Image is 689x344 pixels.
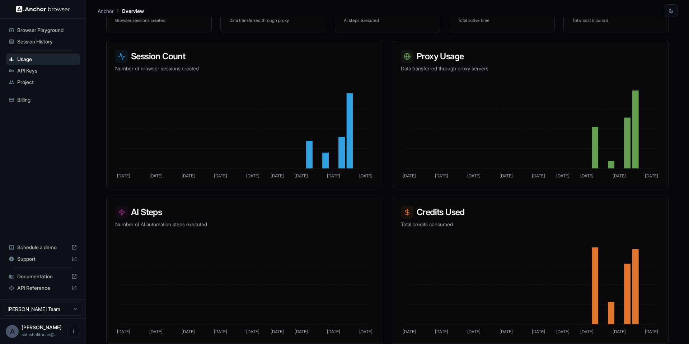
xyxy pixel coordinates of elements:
tspan: [DATE] [403,173,416,178]
p: Total cost incurred [572,18,660,23]
tspan: [DATE] [295,329,308,334]
div: Support [6,253,80,265]
div: API Keys [6,65,80,76]
tspan: [DATE] [246,173,259,178]
tspan: [DATE] [182,173,195,178]
span: abhishektnuse@gmail.com [22,332,57,337]
span: Documentation [17,273,69,280]
p: Anchor [98,7,114,15]
tspan: [DATE] [327,329,340,334]
tspan: [DATE] [295,173,308,178]
tspan: [DATE] [182,329,195,334]
nav: breadcrumb [98,7,144,15]
tspan: [DATE] [500,329,513,334]
span: Browser Playground [17,27,77,34]
tspan: [DATE] [645,329,658,334]
p: Data transferred through proxy [229,18,317,23]
p: Total credits consumed [401,221,660,228]
tspan: [DATE] [500,173,513,178]
div: Schedule a demo [6,242,80,253]
div: Usage [6,54,80,65]
p: Total active time [458,18,545,23]
div: Browser Playground [6,24,80,36]
div: API Reference [6,282,80,294]
img: Anchor Logo [16,6,70,13]
h3: Credits Used [401,206,660,219]
tspan: [DATE] [149,173,163,178]
p: Number of browser sessions created [115,65,374,72]
p: Number of AI automation steps executed [115,221,374,228]
tspan: [DATE] [149,329,163,334]
span: API Reference [17,284,69,292]
div: A [6,325,19,338]
tspan: [DATE] [467,173,481,178]
tspan: [DATE] [645,173,658,178]
tspan: [DATE] [403,329,416,334]
span: Project [17,79,77,86]
tspan: [DATE] [327,173,340,178]
tspan: [DATE] [613,173,626,178]
tspan: [DATE] [117,329,130,334]
div: Billing [6,94,80,106]
span: Abhishek Tiwari [22,324,62,330]
tspan: [DATE] [580,329,594,334]
p: Data transferred through proxy servers [401,65,660,72]
tspan: [DATE] [117,173,130,178]
tspan: [DATE] [467,329,481,334]
h3: Proxy Usage [401,50,660,63]
tspan: [DATE] [359,173,372,178]
span: Support [17,255,69,262]
tspan: [DATE] [532,329,545,334]
div: Session History [6,36,80,47]
p: Browser sessions created [115,18,203,23]
tspan: [DATE] [271,329,284,334]
tspan: [DATE] [359,329,372,334]
p: Overview [122,7,144,15]
tspan: [DATE] [214,173,227,178]
tspan: [DATE] [556,173,570,178]
tspan: [DATE] [435,329,448,334]
span: Session History [17,38,77,45]
tspan: [DATE] [271,173,284,178]
tspan: [DATE] [214,329,227,334]
p: AI steps executed [344,18,431,23]
h3: Session Count [115,50,374,63]
span: API Keys [17,67,77,74]
h3: AI Steps [115,206,374,219]
tspan: [DATE] [556,329,570,334]
tspan: [DATE] [435,173,448,178]
div: Documentation [6,271,80,282]
span: Schedule a demo [17,244,69,251]
button: Open menu [67,325,80,338]
tspan: [DATE] [532,173,545,178]
span: Usage [17,56,77,63]
tspan: [DATE] [580,173,594,178]
tspan: [DATE] [246,329,259,334]
div: Project [6,76,80,88]
tspan: [DATE] [613,329,626,334]
span: Billing [17,96,77,103]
